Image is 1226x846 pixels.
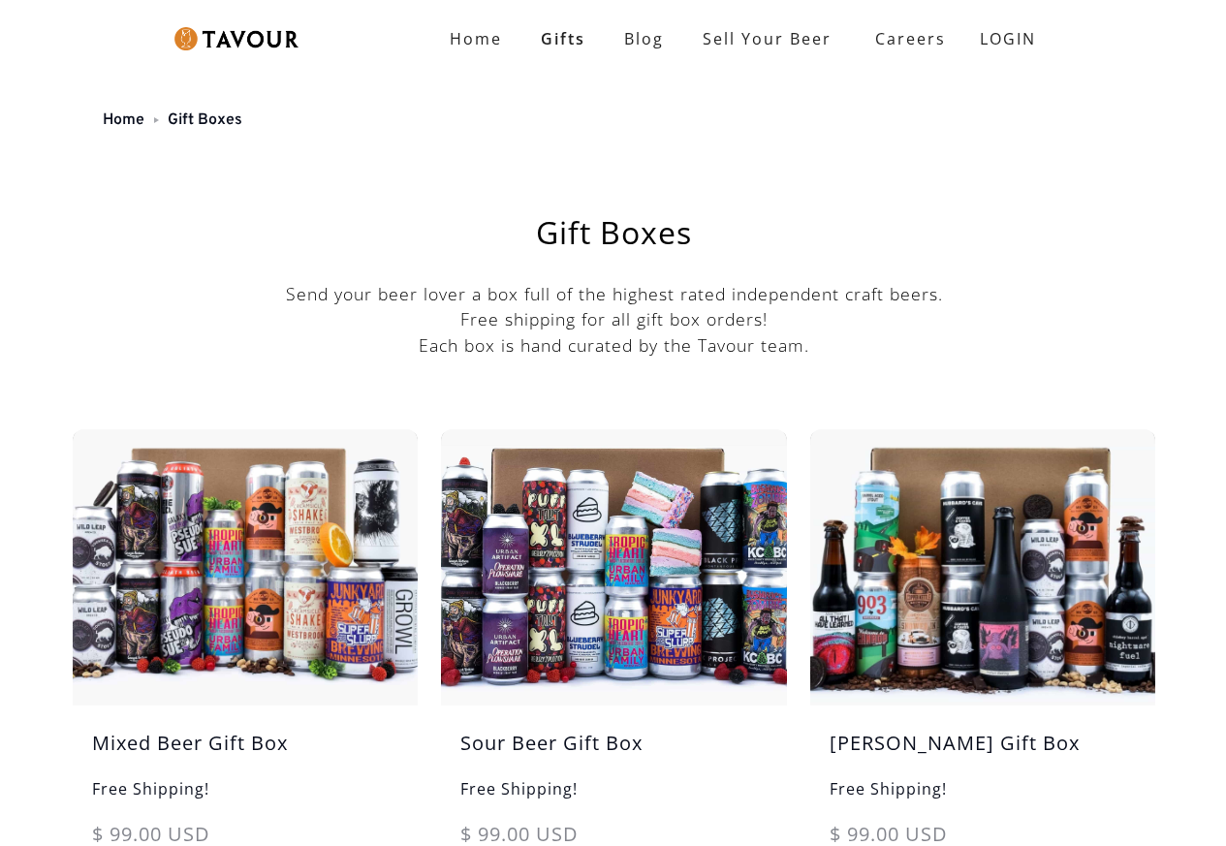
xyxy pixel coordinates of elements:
[441,777,786,820] h6: Free Shipping!
[450,28,502,49] strong: Home
[851,12,960,66] a: Careers
[168,110,242,130] a: Gift Boxes
[103,110,144,130] a: Home
[810,777,1155,820] h6: Free Shipping!
[810,729,1155,777] h5: [PERSON_NAME] Gift Box
[73,777,418,820] h6: Free Shipping!
[960,19,1055,58] a: LOGIN
[73,281,1155,358] p: Send your beer lover a box full of the highest rated independent craft beers. Free shipping for a...
[683,19,851,58] a: Sell Your Beer
[441,729,786,777] h5: Sour Beer Gift Box
[73,729,418,777] h5: Mixed Beer Gift Box
[121,217,1107,248] h1: Gift Boxes
[875,19,946,58] strong: Careers
[521,19,605,58] a: Gifts
[430,19,521,58] a: Home
[605,19,683,58] a: Blog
